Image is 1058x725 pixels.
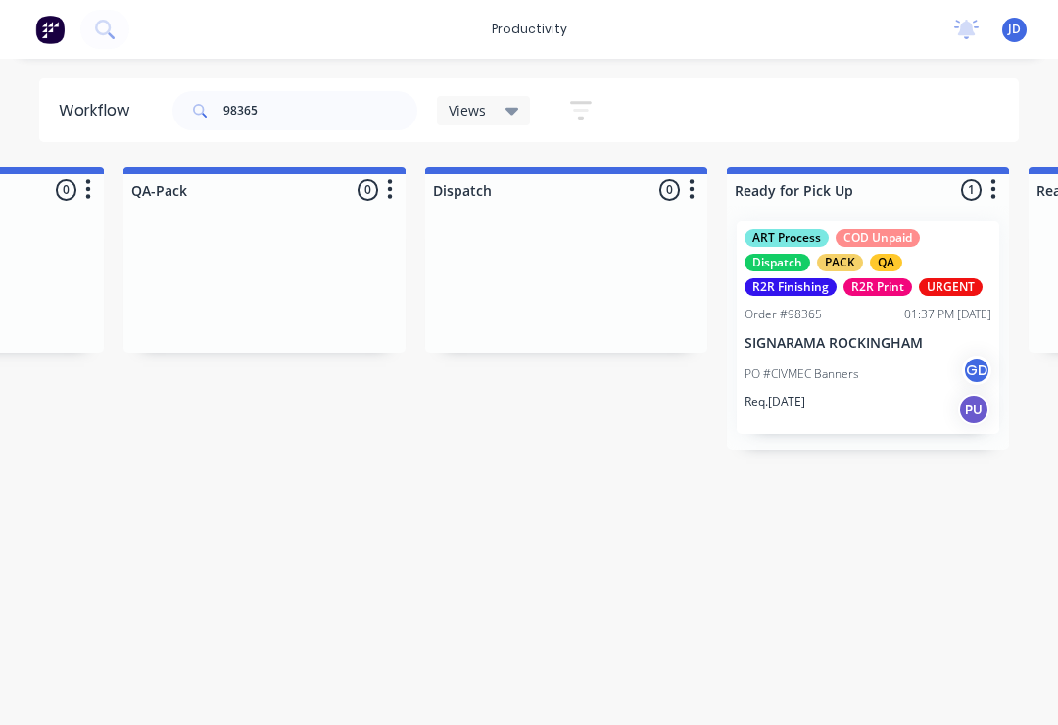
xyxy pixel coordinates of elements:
[962,356,991,385] div: GD
[919,278,983,296] div: URGENT
[449,100,486,121] span: Views
[958,394,989,425] div: PU
[223,91,417,130] input: Search for orders...
[745,393,805,411] p: Req. [DATE]
[59,99,139,122] div: Workflow
[737,221,999,434] div: ART ProcessCOD UnpaidDispatchPACKQAR2R FinishingR2R PrintURGENTOrder #9836501:37 PM [DATE]SIGNARA...
[870,254,902,271] div: QA
[35,15,65,44] img: Factory
[843,278,912,296] div: R2R Print
[904,306,991,323] div: 01:37 PM [DATE]
[817,254,863,271] div: PACK
[745,306,822,323] div: Order #98365
[482,15,577,44] div: productivity
[745,365,859,383] p: PO #CIVMEC Banners
[745,278,837,296] div: R2R Finishing
[1008,21,1021,38] span: JD
[745,229,829,247] div: ART Process
[836,229,920,247] div: COD Unpaid
[745,335,991,352] p: SIGNARAMA ROCKINGHAM
[745,254,810,271] div: Dispatch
